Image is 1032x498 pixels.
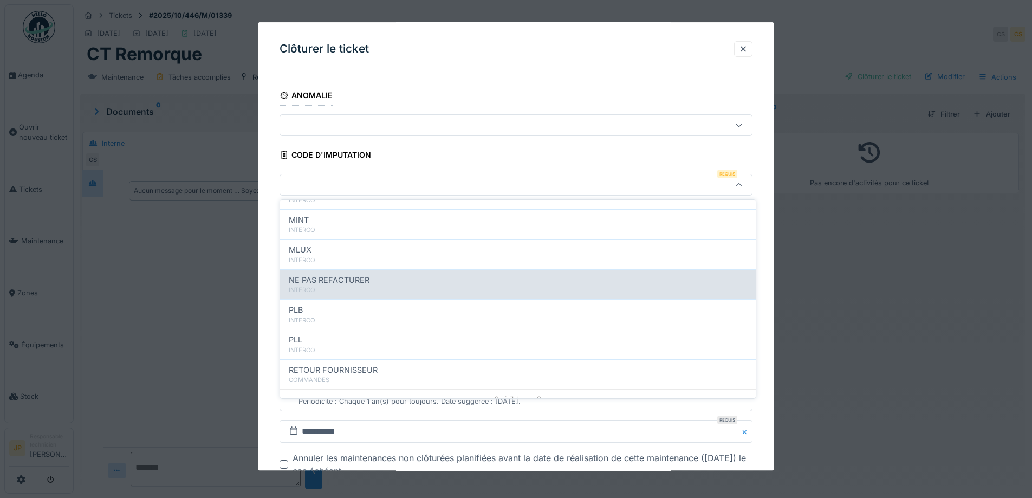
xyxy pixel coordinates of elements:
[289,304,303,316] span: PLB
[289,346,747,355] div: INTERCO
[298,396,521,406] div: Périodicité : Chaque 1 an(s) pour toujours. Date suggérée : [DATE].
[289,256,747,265] div: INTERCO
[289,214,309,226] span: MINT
[717,416,737,424] div: Requis
[289,364,378,376] span: RETOUR FOURNISSEUR
[741,420,752,443] button: Close
[289,225,747,235] div: INTERCO
[289,376,747,385] div: COMMANDES
[289,316,747,325] div: INTERCO
[293,451,752,477] div: Annuler les maintenances non clôturées planifiées avant la date de réalisation de cette maintenan...
[289,334,302,346] span: PLL
[289,244,311,256] span: MLUX
[289,274,369,286] span: NE PAS REFACTURER
[280,87,333,106] div: Anomalie
[289,286,747,295] div: INTERCO
[717,170,737,179] div: Requis
[280,42,369,56] h3: Clôturer le ticket
[280,389,756,409] div: 8 visible sur 8
[289,196,747,205] div: INTERCO
[280,147,371,165] div: Code d'imputation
